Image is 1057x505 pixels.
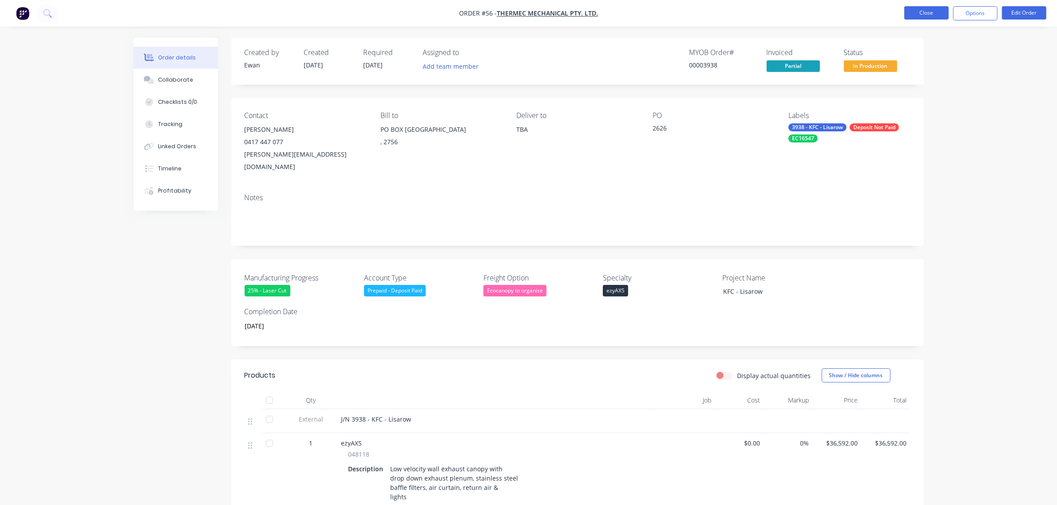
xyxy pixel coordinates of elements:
[719,438,760,448] span: $0.00
[364,285,426,296] div: Prepaid - Deposit Paid
[904,6,949,20] button: Close
[245,60,293,70] div: Ewan
[459,9,497,18] span: Order #56 -
[134,135,218,158] button: Linked Orders
[768,438,809,448] span: 0%
[245,148,366,173] div: [PERSON_NAME][EMAIL_ADDRESS][DOMAIN_NAME]
[158,76,193,84] div: Collaborate
[309,438,313,448] span: 1
[245,285,290,296] div: 25% - Laser Cut
[953,6,998,20] button: Options
[649,391,715,409] div: Job
[134,180,218,202] button: Profitability
[380,111,502,120] div: Bill to
[380,123,502,152] div: PO BOX [GEOGRAPHIC_DATA], 2756
[788,123,847,131] div: 3938 - KFC - Lisarow
[134,158,218,180] button: Timeline
[716,285,827,298] div: KFC - Lisarow
[364,48,412,57] div: Required
[158,54,196,62] div: Order details
[158,98,197,106] div: Checklists 0/0
[722,272,833,283] label: Project Name
[304,61,324,69] span: [DATE]
[134,113,218,135] button: Tracking
[689,48,756,57] div: MYOB Order #
[285,391,338,409] div: Qty
[822,368,891,383] button: Show / Hide columns
[844,60,897,71] span: In Production
[245,306,356,317] label: Completion Date
[380,136,502,148] div: , 2756
[516,111,638,120] div: Deliver to
[850,123,899,131] div: Deposit Not Paid
[348,450,370,459] span: 048118
[341,415,412,423] span: J/N 3938 - KFC - Lisarow
[816,438,858,448] span: $36,592.00
[788,111,910,120] div: Labels
[380,123,502,136] div: PO BOX [GEOGRAPHIC_DATA]
[16,7,29,20] img: Factory
[423,48,512,57] div: Assigned to
[238,319,349,332] input: Enter date
[245,370,276,381] div: Products
[603,272,714,283] label: Specialty
[387,462,522,503] div: Low velocity wall exhaust canopy with drop down exhaust plenum, stainless steel baffle filters, a...
[288,414,334,424] span: External
[788,134,818,142] div: EC16547
[497,9,598,18] a: Thermec Mechanical Pty. Ltd.
[653,111,774,120] div: PO
[418,60,483,72] button: Add team member
[348,462,387,475] div: Description
[865,438,907,448] span: $36,592.00
[844,60,897,74] button: In Production
[245,272,356,283] label: Manufacturing Progress
[1002,6,1046,20] button: Edit Order
[364,61,383,69] span: [DATE]
[516,123,638,136] div: TBA
[862,391,911,409] div: Total
[364,272,475,283] label: Account Type
[134,91,218,113] button: Checklists 0/0
[245,111,366,120] div: Contact
[245,123,366,136] div: [PERSON_NAME]
[813,391,862,409] div: Price
[483,272,594,283] label: Freight Option
[737,371,811,380] label: Display actual quantities
[767,48,833,57] div: Invoiced
[603,285,628,296] div: ezyAXS
[304,48,353,57] div: Created
[715,391,764,409] div: Cost
[158,187,191,195] div: Profitability
[158,165,182,173] div: Timeline
[245,48,293,57] div: Created by
[341,439,362,447] span: ezyAXS
[158,142,196,150] div: Linked Orders
[423,60,483,72] button: Add team member
[764,391,813,409] div: Markup
[134,69,218,91] button: Collaborate
[844,48,911,57] div: Status
[245,193,911,202] div: Notes
[483,285,546,296] div: Ecocanopy to organise
[245,123,366,173] div: [PERSON_NAME]0417 447 077[PERSON_NAME][EMAIL_ADDRESS][DOMAIN_NAME]
[653,123,764,136] div: 2626
[516,123,638,152] div: TBA
[245,136,366,148] div: 0417 447 077
[767,60,820,71] span: Partial
[158,120,182,128] div: Tracking
[134,47,218,69] button: Order details
[689,60,756,70] div: 00003938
